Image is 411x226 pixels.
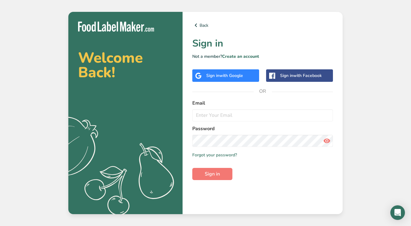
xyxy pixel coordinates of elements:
div: Sign in [206,72,243,79]
a: Create an account [222,54,259,59]
span: Sign in [205,170,220,178]
label: Email [192,99,333,107]
h1: Sign in [192,36,333,51]
span: with Facebook [293,73,322,78]
span: OR [254,82,272,100]
p: Not a member? [192,53,333,60]
span: with Google [219,73,243,78]
div: Sign in [280,72,322,79]
label: Password [192,125,333,132]
a: Forgot your password? [192,152,237,158]
div: Open Intercom Messenger [390,205,405,220]
img: Food Label Maker [78,22,154,32]
input: Enter Your Email [192,109,333,121]
button: Sign in [192,168,232,180]
h2: Welcome Back! [78,50,173,80]
a: Back [192,22,333,29]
